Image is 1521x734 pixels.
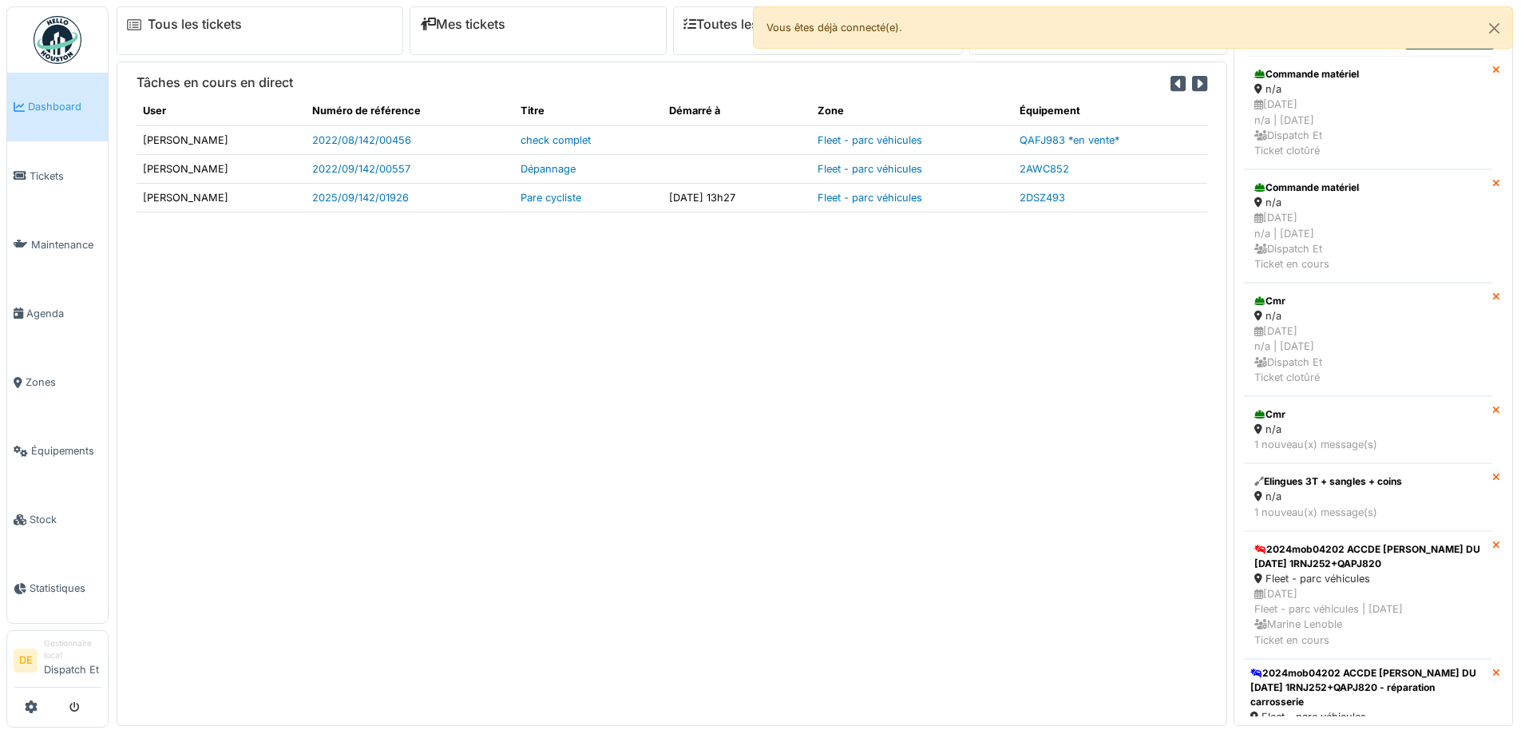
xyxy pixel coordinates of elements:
[1254,294,1482,308] div: Cmr
[811,97,1013,125] th: Zone
[34,16,81,64] img: Badge_color-CXgf-gQk.svg
[26,375,101,390] span: Zones
[1244,396,1492,463] a: Cmr n/a 1 nouveau(x) message(s)
[306,97,515,125] th: Numéro de référence
[514,97,663,125] th: Titre
[143,105,166,117] span: translation missing: fr.shared.user
[30,169,101,184] span: Tickets
[1254,437,1482,452] div: 1 nouveau(x) message(s)
[521,134,591,146] a: check complet
[137,125,306,154] td: [PERSON_NAME]
[148,17,242,32] a: Tous les tickets
[1254,195,1482,210] div: n/a
[663,183,811,212] td: [DATE] 13h27
[753,6,1514,49] div: Vous êtes déjà connecté(e).
[7,141,108,210] a: Tickets
[1244,463,1492,530] a: Elingues 3T + sangles + coins n/a 1 nouveau(x) message(s)
[7,417,108,486] a: Équipements
[312,134,411,146] a: 2022/08/142/00456
[521,163,576,175] a: Dépannage
[7,348,108,417] a: Zones
[7,210,108,279] a: Maintenance
[137,154,306,183] td: [PERSON_NAME]
[818,134,922,146] a: Fleet - parc véhicules
[1254,542,1482,571] div: 2024mob04202 ACCDE [PERSON_NAME] DU [DATE] 1RNJ252+QAPJ820
[420,17,505,32] a: Mes tickets
[1254,407,1482,422] div: Cmr
[521,192,581,204] a: Pare cycliste
[1254,505,1482,520] div: 1 nouveau(x) message(s)
[28,99,101,114] span: Dashboard
[1250,709,1486,724] div: Fleet - parc véhicules
[1254,571,1482,586] div: Fleet - parc véhicules
[1020,192,1065,204] a: 2DSZ493
[44,637,101,684] li: Dispatch Et
[7,486,108,554] a: Stock
[663,97,811,125] th: Démarré à
[31,443,101,458] span: Équipements
[44,637,101,662] div: Gestionnaire local
[26,306,101,321] span: Agenda
[14,637,101,688] a: DE Gestionnaire localDispatch Et
[30,512,101,527] span: Stock
[1244,283,1492,396] a: Cmr n/a [DATE]n/a | [DATE] Dispatch EtTicket clotûré
[818,163,922,175] a: Fleet - parc véhicules
[1254,81,1482,97] div: n/a
[818,192,922,204] a: Fleet - parc véhicules
[7,279,108,347] a: Agenda
[683,17,802,32] a: Toutes les tâches
[1254,181,1482,195] div: Commande matériel
[312,192,409,204] a: 2025/09/142/01926
[7,73,108,141] a: Dashboard
[31,237,101,252] span: Maintenance
[1013,97,1207,125] th: Équipement
[137,183,306,212] td: [PERSON_NAME]
[1250,666,1486,709] div: 2024mob04202 ACCDE [PERSON_NAME] DU [DATE] 1RNJ252+QAPJ820 - réparation carrosserie
[1020,163,1069,175] a: 2AWC852
[1244,531,1492,659] a: 2024mob04202 ACCDE [PERSON_NAME] DU [DATE] 1RNJ252+QAPJ820 Fleet - parc véhicules [DATE]Fleet - p...
[137,75,293,90] h6: Tâches en cours en direct
[1476,7,1512,50] button: Close
[7,554,108,623] a: Statistiques
[30,581,101,596] span: Statistiques
[1254,474,1482,489] div: Elingues 3T + sangles + coins
[14,649,38,673] li: DE
[1254,422,1482,437] div: n/a
[1254,67,1482,81] div: Commande matériel
[1254,97,1482,158] div: [DATE] n/a | [DATE] Dispatch Et Ticket clotûré
[1020,134,1119,146] a: QAFJ983 *en vente*
[1254,210,1482,272] div: [DATE] n/a | [DATE] Dispatch Et Ticket en cours
[1254,308,1482,323] div: n/a
[1254,586,1482,648] div: [DATE] Fleet - parc véhicules | [DATE] Marine Lenoble Ticket en cours
[1244,56,1492,169] a: Commande matériel n/a [DATE]n/a | [DATE] Dispatch EtTicket clotûré
[312,163,410,175] a: 2022/09/142/00557
[1254,489,1482,504] div: n/a
[1254,323,1482,385] div: [DATE] n/a | [DATE] Dispatch Et Ticket clotûré
[1244,169,1492,283] a: Commande matériel n/a [DATE]n/a | [DATE] Dispatch EtTicket en cours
